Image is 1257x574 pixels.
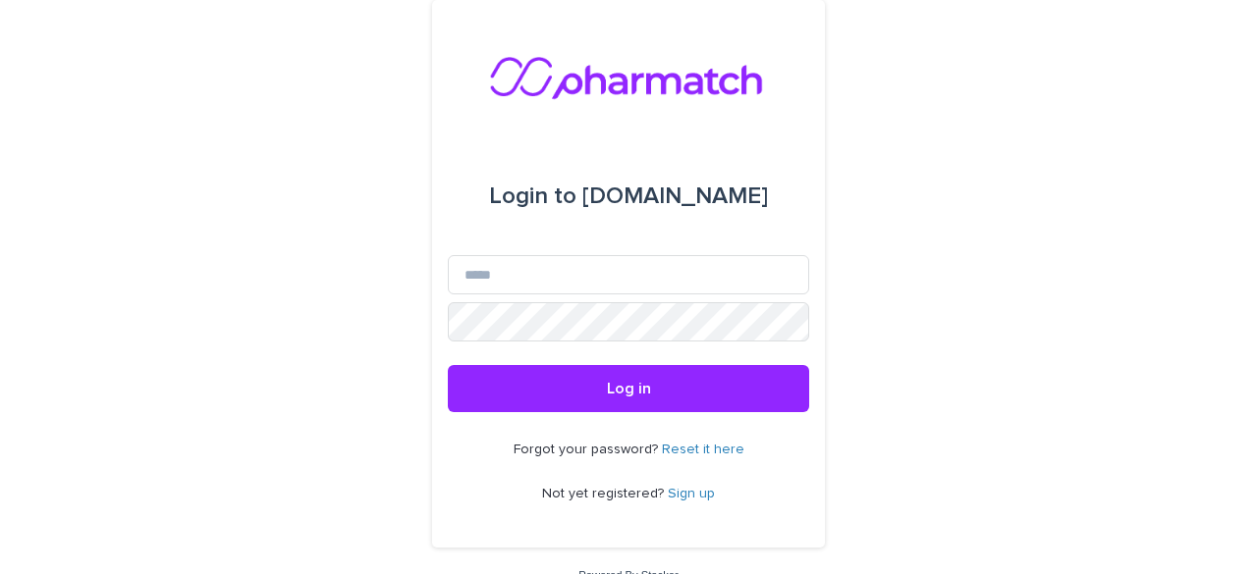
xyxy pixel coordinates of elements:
[489,184,576,208] span: Login to
[607,381,651,396] span: Log in
[448,365,809,412] button: Log in
[542,487,668,500] span: Not yet registered?
[514,443,662,456] span: Forgot your password?
[489,47,768,106] img: nMxkRIEURaCxZB0ULbfH
[662,443,744,456] a: Reset it here
[668,487,715,500] a: Sign up
[489,169,768,224] div: [DOMAIN_NAME]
